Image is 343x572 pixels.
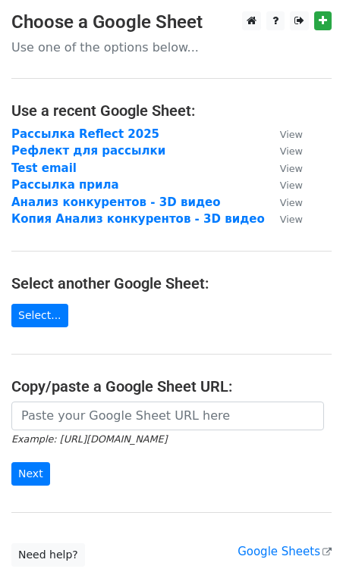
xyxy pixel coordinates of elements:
[11,161,77,175] a: Test email
[11,102,332,120] h4: Use a recent Google Sheet:
[238,545,332,558] a: Google Sheets
[11,462,50,486] input: Next
[280,197,303,208] small: View
[11,212,265,226] a: Копия Анализ конкурентов - 3D видео
[11,127,159,141] a: Рассылка Reflect 2025
[265,178,303,192] a: View
[280,214,303,225] small: View
[11,377,332,395] h4: Copy/paste a Google Sheet URL:
[280,180,303,191] small: View
[11,304,68,327] a: Select...
[11,178,119,192] a: Рассылка прила
[280,163,303,174] small: View
[265,127,303,141] a: View
[11,402,324,430] input: Paste your Google Sheet URL here
[265,195,303,209] a: View
[280,145,303,157] small: View
[265,212,303,226] a: View
[11,11,332,33] h3: Choose a Google Sheet
[11,543,85,567] a: Need help?
[11,433,167,445] small: Example: [URL][DOMAIN_NAME]
[11,195,220,209] a: Анализ конкурентов - 3D видео
[280,129,303,140] small: View
[265,144,303,158] a: View
[11,274,332,292] h4: Select another Google Sheet:
[265,161,303,175] a: View
[11,39,332,55] p: Use one of the options below...
[11,144,165,158] a: Рефлект для рассылки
